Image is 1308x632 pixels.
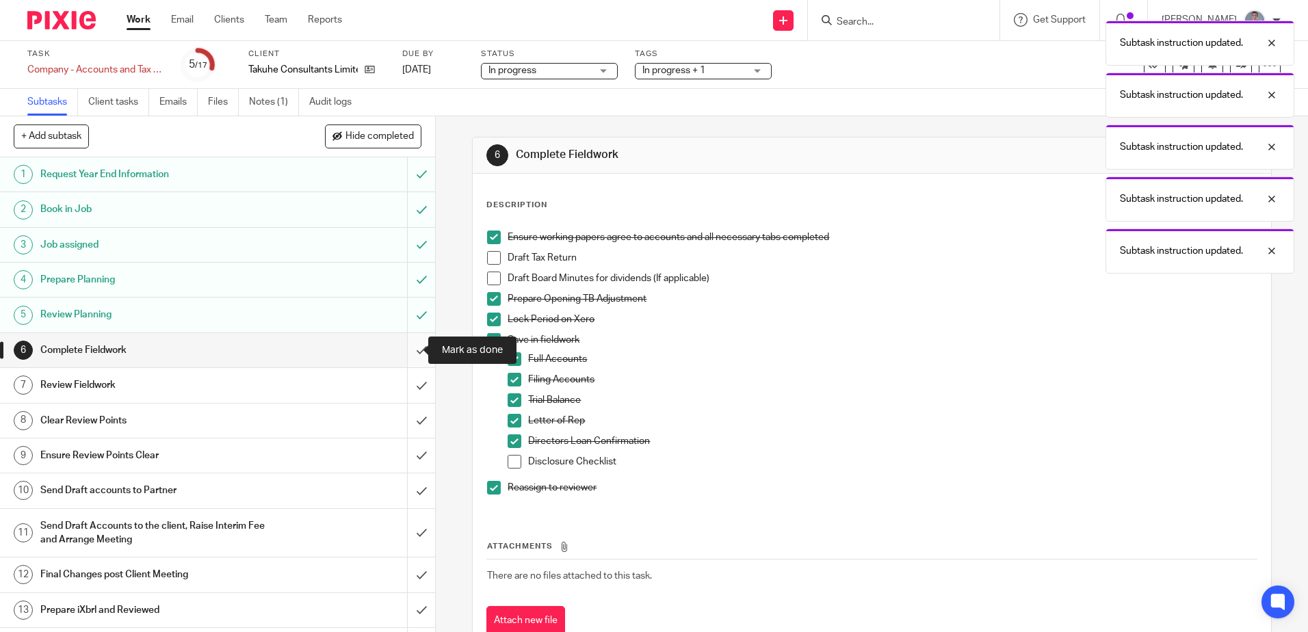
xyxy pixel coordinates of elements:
[40,480,276,501] h1: Send Draft accounts to Partner
[248,63,358,77] p: Takuhe Consultants Limited
[528,434,1256,448] p: Directors Loan Confirmation
[1120,36,1243,50] p: Subtask instruction updated.
[27,89,78,116] a: Subtasks
[249,89,299,116] a: Notes (1)
[508,313,1256,326] p: Lock Period on Xero
[40,375,276,395] h1: Review Fieldwork
[1120,244,1243,258] p: Subtask instruction updated.
[214,13,244,27] a: Clients
[528,455,1256,469] p: Disclosure Checklist
[14,411,33,430] div: 8
[528,352,1256,366] p: Full Accounts
[14,565,33,584] div: 12
[1120,88,1243,102] p: Subtask instruction updated.
[88,89,149,116] a: Client tasks
[308,13,342,27] a: Reports
[40,269,276,290] h1: Prepare Planning
[14,270,33,289] div: 4
[325,124,421,148] button: Hide completed
[642,66,705,75] span: In progress + 1
[402,65,431,75] span: [DATE]
[14,306,33,325] div: 5
[528,373,1256,386] p: Filing Accounts
[27,11,96,29] img: Pixie
[14,200,33,220] div: 2
[508,333,1256,347] p: Save in fieldwork
[27,49,164,60] label: Task
[248,49,385,60] label: Client
[487,542,553,550] span: Attachments
[195,62,207,69] small: /17
[486,200,547,211] p: Description
[171,13,194,27] a: Email
[14,481,33,500] div: 10
[127,13,151,27] a: Work
[14,601,33,620] div: 13
[508,231,1256,244] p: Ensure working papers agree to accounts and all necessary tabs completed
[27,63,164,77] div: Company - Accounts and Tax Preparation
[40,564,276,585] h1: Final Changes post Client Meeting
[309,89,362,116] a: Audit logs
[189,57,207,73] div: 5
[481,49,618,60] label: Status
[14,165,33,184] div: 1
[40,410,276,431] h1: Clear Review Points
[14,124,89,148] button: + Add subtask
[635,49,772,60] label: Tags
[14,341,33,360] div: 6
[528,393,1256,407] p: Trial Balance
[159,89,198,116] a: Emails
[486,144,508,166] div: 6
[14,235,33,254] div: 3
[1120,140,1243,154] p: Subtask instruction updated.
[40,235,276,255] h1: Job assigned
[508,272,1256,285] p: Draft Board Minutes for dividends (If applicable)
[345,131,414,142] span: Hide completed
[14,446,33,465] div: 9
[14,376,33,395] div: 7
[14,523,33,542] div: 11
[40,340,276,360] h1: Complete Fieldwork
[488,66,536,75] span: In progress
[508,292,1256,306] p: Prepare Opening TB Adjustment
[508,251,1256,265] p: Draft Tax Return
[516,148,901,162] h1: Complete Fieldwork
[402,49,464,60] label: Due by
[1244,10,1266,31] img: DSC05254%20(1).jpg
[1120,192,1243,206] p: Subtask instruction updated.
[40,445,276,466] h1: Ensure Review Points Clear
[208,89,239,116] a: Files
[40,600,276,620] h1: Prepare iXbrl and Reviewed
[40,164,276,185] h1: Request Year End Information
[40,304,276,325] h1: Review Planning
[265,13,287,27] a: Team
[508,481,1256,495] p: Reassign to reviewer
[40,516,276,551] h1: Send Draft Accounts to the client, Raise Interim Fee and Arrange Meeting
[528,414,1256,427] p: Letter of Rep
[40,199,276,220] h1: Book in Job
[487,571,652,581] span: There are no files attached to this task.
